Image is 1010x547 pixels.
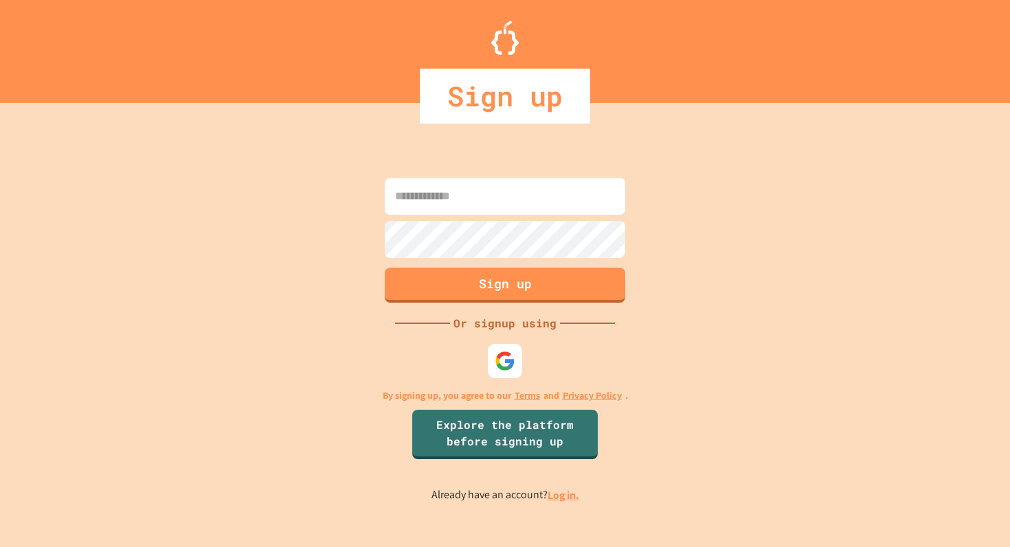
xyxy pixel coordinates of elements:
p: Already have an account? [431,487,579,504]
button: Sign up [385,268,625,303]
a: Privacy Policy [563,388,622,403]
a: Terms [515,388,540,403]
p: By signing up, you agree to our and . [383,388,628,403]
div: Sign up [420,69,590,124]
img: Logo.svg [491,21,519,55]
a: Explore the platform before signing up [412,410,598,459]
div: Or signup using [450,315,560,331]
a: Log in. [548,488,579,502]
img: google-icon.svg [495,351,515,371]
